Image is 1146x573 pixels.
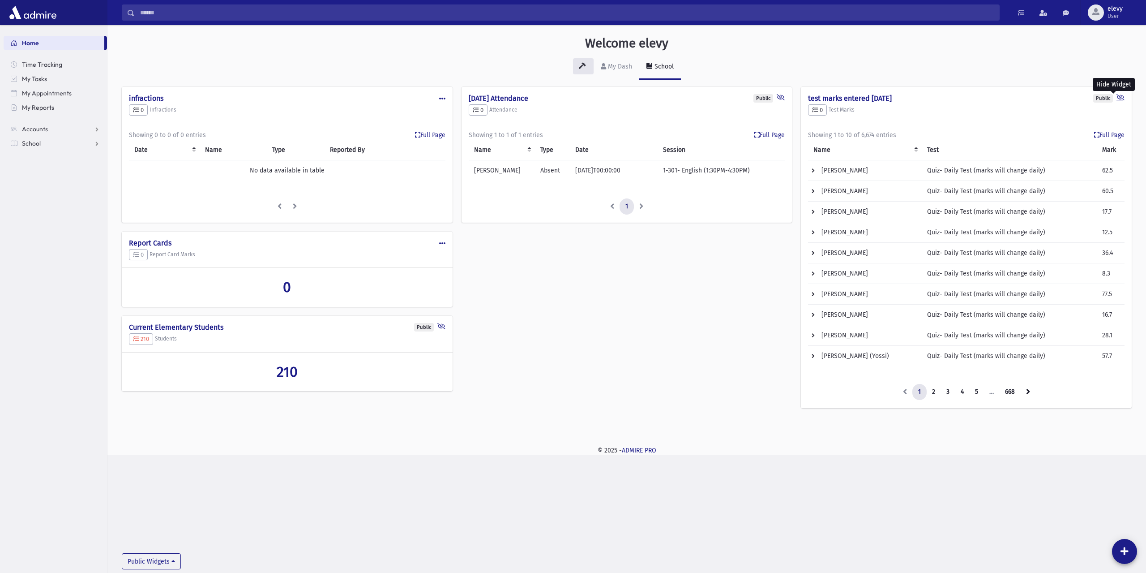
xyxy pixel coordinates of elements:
a: 1 [912,384,927,400]
a: 210 [129,363,445,380]
div: Hide Widget [1093,78,1135,91]
td: Quiz- Daily Test (marks will change daily) [922,181,1097,202]
td: [PERSON_NAME] [808,202,921,222]
h5: Report Card Marks [129,249,445,261]
td: [PERSON_NAME] [808,243,921,263]
span: Accounts [22,125,48,133]
a: My Tasks [4,72,107,86]
span: 210 [133,336,149,342]
td: 1-301- English (1:30PM-4:30PM) [658,160,785,181]
button: 0 [129,104,148,116]
div: My Dash [606,63,632,70]
td: [DATE]T00:00:00 [570,160,657,181]
a: School [639,55,681,80]
td: [PERSON_NAME] [808,160,921,181]
div: School [653,63,674,70]
div: Showing 1 to 1 of 1 entries [469,130,785,140]
span: 0 [133,251,144,258]
td: [PERSON_NAME] [808,284,921,305]
th: Name [469,140,535,160]
div: Public [753,94,773,103]
td: Quiz- Daily Test (marks will change daily) [922,346,1097,366]
div: © 2025 - [122,446,1132,455]
h5: Test Marks [808,104,1125,116]
a: Accounts [4,122,107,136]
td: 8.3 [1097,263,1125,284]
td: No data available in table [129,160,445,181]
th: Session [658,140,785,160]
td: Quiz- Daily Test (marks will change daily) [922,202,1097,222]
td: Absent [535,160,570,181]
td: [PERSON_NAME] [808,222,921,243]
td: 77.5 [1097,284,1125,305]
a: My Dash [594,55,639,80]
span: My Tasks [22,75,47,83]
th: Mark [1097,140,1125,160]
a: My Reports [4,100,107,115]
td: [PERSON_NAME] (Yossi) [808,346,921,366]
h4: Report Cards [129,239,445,247]
a: School [4,136,107,151]
th: Date [129,140,200,160]
span: 0 [812,107,823,113]
a: 0 [129,279,445,296]
h4: Current Elementary Students [129,323,445,332]
th: Name [200,140,267,160]
th: Name [808,140,921,160]
button: 0 [129,249,148,261]
th: Reported By [325,140,445,160]
a: Full Page [1094,130,1125,140]
td: Quiz- Daily Test (marks will change daily) [922,284,1097,305]
td: 12.5 [1097,222,1125,243]
td: 16.7 [1097,305,1125,325]
span: My Appointments [22,89,72,97]
td: 62.5 [1097,160,1125,181]
a: Home [4,36,104,50]
td: [PERSON_NAME] [808,305,921,325]
td: [PERSON_NAME] [808,325,921,346]
div: Showing 0 to 0 of 0 entries [129,130,445,140]
td: Quiz- Daily Test (marks will change daily) [922,222,1097,243]
button: 0 [808,104,827,116]
h5: Students [129,333,445,345]
a: ADMIRE PRO [622,447,656,454]
img: AdmirePro [7,4,59,22]
h4: infractions [129,94,445,103]
th: Type [267,140,324,160]
td: [PERSON_NAME] [808,263,921,284]
th: Test [922,140,1097,160]
button: Public Widgets [122,553,181,569]
h5: Infractions [129,104,445,116]
td: Quiz- Daily Test (marks will change daily) [922,305,1097,325]
h4: test marks entered [DATE] [808,94,1125,103]
a: Full Page [754,130,785,140]
td: Quiz- Daily Test (marks will change daily) [922,243,1097,263]
span: 0 [283,279,291,296]
a: 1 [620,198,634,215]
div: Public [414,323,434,332]
button: 0 [469,104,487,116]
a: 3 [941,384,955,400]
span: User [1108,13,1123,20]
a: My Appointments [4,86,107,100]
span: 0 [133,107,144,113]
td: 28.1 [1097,325,1125,346]
span: My Reports [22,103,54,112]
a: Time Tracking [4,57,107,72]
a: Full Page [415,130,445,140]
input: Search [135,4,999,21]
th: Date [570,140,657,160]
span: Time Tracking [22,60,62,69]
td: Quiz- Daily Test (marks will change daily) [922,160,1097,181]
td: Quiz- Daily Test (marks will change daily) [922,263,1097,284]
span: elevy [1108,5,1123,13]
h4: [DATE] Attendance [469,94,785,103]
td: [PERSON_NAME] [808,181,921,202]
div: Public [1093,94,1113,103]
a: 5 [969,384,984,400]
td: 60.5 [1097,181,1125,202]
td: Quiz- Daily Test (marks will change daily) [922,325,1097,346]
span: 0 [473,107,483,113]
td: [PERSON_NAME] [469,160,535,181]
button: 210 [129,333,153,345]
